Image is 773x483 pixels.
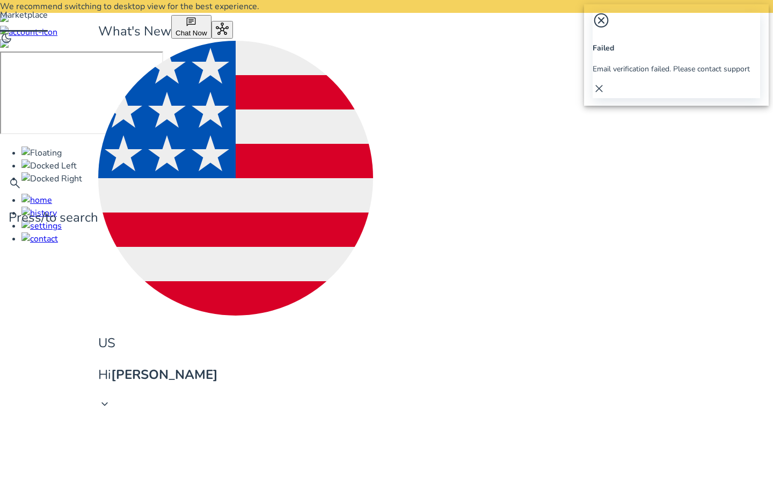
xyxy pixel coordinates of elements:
[9,208,98,227] p: Press to search
[98,334,373,353] p: US
[216,23,229,35] span: hub
[593,82,606,95] span: close
[98,365,373,384] p: Hi
[186,17,196,27] span: chat
[171,15,212,39] button: chatChat Now
[593,63,760,75] p: Email verification failed. Please contact support
[98,41,373,316] img: us.svg
[98,23,171,40] span: What's New
[212,21,233,39] button: hub
[593,12,610,29] span: cancel
[111,366,218,383] b: [PERSON_NAME]
[176,29,207,37] span: Chat Now
[593,42,760,54] h4: Failed
[98,398,111,411] span: keyboard_arrow_down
